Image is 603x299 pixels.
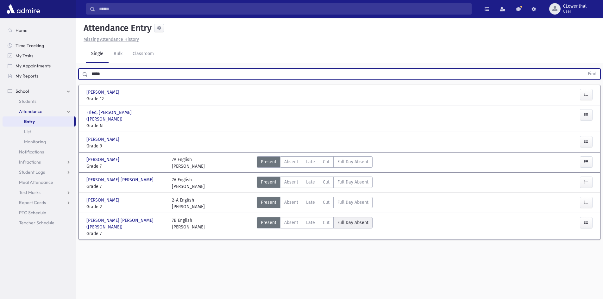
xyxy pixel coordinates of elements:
[323,159,330,165] span: Cut
[109,45,128,63] a: Bulk
[19,190,41,195] span: Test Marks
[306,179,315,185] span: Late
[3,116,74,127] a: Entry
[306,199,315,206] span: Late
[284,159,298,165] span: Absent
[3,61,76,71] a: My Appointments
[19,169,45,175] span: Student Logs
[86,109,166,122] span: Fried, [PERSON_NAME] ([PERSON_NAME])
[172,197,205,210] div: 2-A English [PERSON_NAME]
[95,3,471,15] input: Search
[86,122,166,129] span: Grade N
[19,210,46,215] span: PTC Schedule
[16,43,44,48] span: Time Tracking
[16,63,51,69] span: My Appointments
[584,69,600,79] button: Find
[563,4,587,9] span: CLowenthal
[86,217,166,230] span: [PERSON_NAME] [PERSON_NAME] ([PERSON_NAME])
[172,156,205,170] div: 7A English [PERSON_NAME]
[3,96,76,106] a: Students
[3,25,76,35] a: Home
[3,106,76,116] a: Attendance
[284,199,298,206] span: Absent
[86,89,121,96] span: [PERSON_NAME]
[284,179,298,185] span: Absent
[337,199,368,206] span: Full Day Absent
[86,143,166,149] span: Grade 9
[3,208,76,218] a: PTC Schedule
[86,156,121,163] span: [PERSON_NAME]
[19,149,44,155] span: Notifications
[323,199,330,206] span: Cut
[257,177,373,190] div: AttTypes
[306,159,315,165] span: Late
[3,218,76,228] a: Teacher Schedule
[337,179,368,185] span: Full Day Absent
[3,137,76,147] a: Monitoring
[81,37,139,42] a: Missing Attendance History
[3,71,76,81] a: My Reports
[86,163,166,170] span: Grade 7
[19,200,46,205] span: Report Cards
[563,9,587,14] span: User
[257,217,373,237] div: AttTypes
[19,220,54,226] span: Teacher Schedule
[306,219,315,226] span: Late
[3,187,76,197] a: Test Marks
[16,73,38,79] span: My Reports
[86,183,166,190] span: Grade 7
[172,217,205,237] div: 7B English [PERSON_NAME]
[3,51,76,61] a: My Tasks
[128,45,159,63] a: Classroom
[261,179,276,185] span: Present
[16,88,29,94] span: School
[284,219,298,226] span: Absent
[323,219,330,226] span: Cut
[84,37,139,42] u: Missing Attendance History
[337,219,368,226] span: Full Day Absent
[3,40,76,51] a: Time Tracking
[337,159,368,165] span: Full Day Absent
[3,86,76,96] a: School
[24,139,46,145] span: Monitoring
[81,23,152,34] h5: Attendance Entry
[261,219,276,226] span: Present
[3,177,76,187] a: Meal Attendance
[261,199,276,206] span: Present
[3,167,76,177] a: Student Logs
[19,179,53,185] span: Meal Attendance
[86,96,166,102] span: Grade 12
[5,3,41,15] img: AdmirePro
[257,156,373,170] div: AttTypes
[19,109,42,114] span: Attendance
[323,179,330,185] span: Cut
[24,119,35,124] span: Entry
[16,28,28,33] span: Home
[86,197,121,203] span: [PERSON_NAME]
[3,197,76,208] a: Report Cards
[86,230,166,237] span: Grade 7
[257,197,373,210] div: AttTypes
[3,127,76,137] a: List
[86,203,166,210] span: Grade 2
[3,147,76,157] a: Notifications
[24,129,31,134] span: List
[3,157,76,167] a: Infractions
[172,177,205,190] div: 7A English [PERSON_NAME]
[19,98,36,104] span: Students
[86,177,155,183] span: [PERSON_NAME] [PERSON_NAME]
[261,159,276,165] span: Present
[19,159,41,165] span: Infractions
[86,45,109,63] a: Single
[16,53,33,59] span: My Tasks
[86,136,121,143] span: [PERSON_NAME]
